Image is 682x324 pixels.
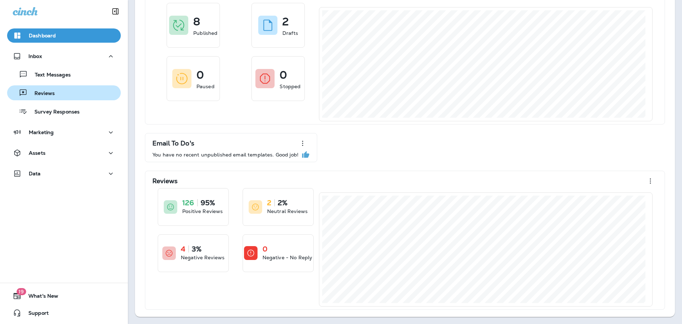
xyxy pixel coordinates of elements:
[192,245,201,253] p: 3%
[181,254,224,261] p: Negative Reviews
[27,109,80,116] p: Survey Responses
[7,49,121,63] button: Inbox
[7,289,121,303] button: 19What's New
[29,33,56,38] p: Dashboard
[152,177,178,185] p: Reviews
[105,4,125,18] button: Collapse Sidebar
[193,30,217,37] p: Published
[196,83,215,90] p: Paused
[262,254,313,261] p: Negative - No Reply
[29,171,41,176] p: Data
[280,83,301,90] p: Stopped
[29,129,54,135] p: Marketing
[282,18,289,25] p: 2
[282,30,298,37] p: Drafts
[29,150,45,156] p: Assets
[196,71,204,79] p: 0
[152,152,298,158] p: You have no recent unpublished email templates. Good job!
[262,245,267,253] p: 0
[280,71,287,79] p: 0
[7,104,121,119] button: Survey Responses
[21,310,49,319] span: Support
[7,85,121,100] button: Reviews
[181,245,185,253] p: 4
[16,288,26,295] span: 19
[28,72,71,79] p: Text Messages
[182,208,223,215] p: Positive Reviews
[7,306,121,320] button: Support
[7,146,121,160] button: Assets
[267,199,271,206] p: 2
[7,166,121,181] button: Data
[7,28,121,43] button: Dashboard
[7,125,121,139] button: Marketing
[182,199,194,206] p: 126
[201,199,215,206] p: 95%
[267,208,308,215] p: Neutral Reviews
[193,18,200,25] p: 8
[28,53,42,59] p: Inbox
[7,67,121,82] button: Text Messages
[278,199,287,206] p: 2%
[152,140,194,147] p: Email To Do's
[27,90,55,97] p: Reviews
[21,293,58,302] span: What's New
